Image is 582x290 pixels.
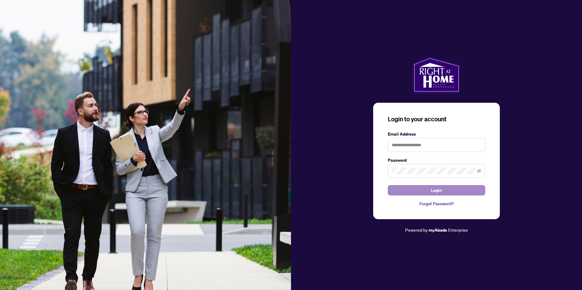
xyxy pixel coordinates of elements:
h3: Login to your account [388,115,485,123]
label: Email Address [388,131,485,137]
button: Login [388,185,485,195]
span: eye-invisible [477,169,481,173]
label: Password [388,157,485,164]
img: ma-logo [413,57,460,93]
span: Powered by [405,227,428,233]
a: myAbode [429,227,447,233]
span: Enterprise [448,227,468,233]
a: Forgot Password? [388,200,485,207]
span: Login [431,185,442,195]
